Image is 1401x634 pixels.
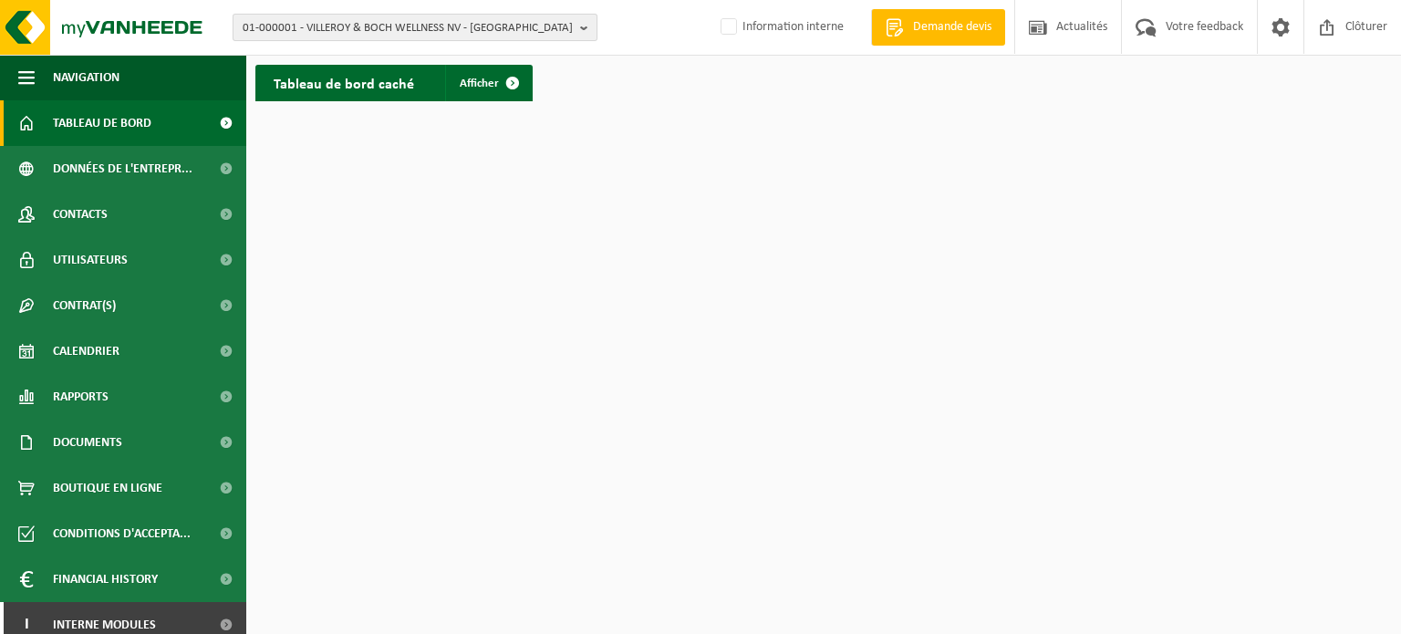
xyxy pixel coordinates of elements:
span: 01-000001 - VILLEROY & BOCH WELLNESS NV - [GEOGRAPHIC_DATA] [243,15,573,42]
span: Afficher [460,78,499,89]
button: 01-000001 - VILLEROY & BOCH WELLNESS NV - [GEOGRAPHIC_DATA] [233,14,597,41]
span: Contrat(s) [53,283,116,328]
span: Documents [53,420,122,465]
span: Rapports [53,374,109,420]
span: Conditions d'accepta... [53,511,191,556]
span: Financial History [53,556,158,602]
h2: Tableau de bord caché [255,65,432,100]
span: Demande devis [908,18,996,36]
label: Information interne [717,14,844,41]
span: Données de l'entrepr... [53,146,192,192]
a: Demande devis [871,9,1005,46]
span: Utilisateurs [53,237,128,283]
span: Calendrier [53,328,119,374]
span: Boutique en ligne [53,465,162,511]
a: Afficher [445,65,531,101]
span: Tableau de bord [53,100,151,146]
span: Contacts [53,192,108,237]
span: Navigation [53,55,119,100]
